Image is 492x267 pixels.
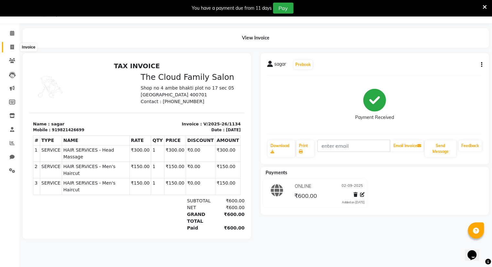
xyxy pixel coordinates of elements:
[4,3,212,10] h2: TAX INVOICE
[100,76,122,86] th: RATE
[342,183,363,190] span: 02-09-2025
[154,145,185,152] div: NET
[122,119,135,135] td: 1
[11,119,33,135] td: SERVICE
[154,152,185,165] div: GRAND TOTAL
[317,140,390,152] input: enter email
[100,86,122,102] td: ₹300.00
[122,86,135,102] td: 1
[100,119,122,135] td: ₹150.00
[185,165,215,172] div: ₹600.00
[4,119,11,135] td: 3
[157,86,186,102] td: ₹0.00
[4,86,11,102] td: 1
[465,241,486,261] iframe: chat widget
[33,76,100,86] th: NAME
[34,120,99,134] span: HAIR SERVICES - Men's Haircut
[11,102,33,119] td: SERVICE
[4,68,21,73] div: Mobile :
[197,68,212,73] div: [DATE]
[112,13,212,23] h3: The Cloud Family Salon
[186,102,211,119] td: ₹150.00
[157,76,186,86] th: DISCOUNT
[20,44,37,51] div: Invoice
[186,76,211,86] th: AMOUNT
[154,165,185,172] div: Paid
[294,192,317,201] span: ₹600.00
[459,140,482,151] a: Feedback
[4,102,11,119] td: 2
[4,61,104,68] p: Name : sagar
[186,119,211,135] td: ₹150.00
[192,5,272,12] div: You have a payment due from 11 days
[135,119,157,135] td: ₹150.00
[11,86,33,102] td: SERVICE
[185,145,215,152] div: ₹600.00
[122,76,135,86] th: QTY
[342,200,365,205] div: Added on [DATE]
[100,102,122,119] td: ₹150.00
[122,102,135,119] td: 1
[4,76,11,86] th: #
[185,138,215,145] div: ₹600.00
[157,102,186,119] td: ₹0.00
[355,114,394,121] div: Payment Received
[112,61,212,68] p: Invoice : V/2025-26/1134
[274,61,286,70] span: sagar
[11,76,33,86] th: TYPE
[185,152,215,165] div: ₹600.00
[112,39,212,46] p: Contact : [PHONE_NUMBER]
[390,140,423,151] button: Email Invoice
[294,183,311,190] span: ONLINE
[135,76,157,86] th: PRICE
[268,140,295,157] a: Download
[135,102,157,119] td: ₹150.00
[186,86,211,102] td: ₹300.00
[266,170,287,176] span: Payments
[296,140,314,157] a: Print
[112,25,212,39] p: Shop no 4 ambe bhakti plot no 17 sec 05 [GEOGRAPHIC_DATA] 400701
[157,119,186,135] td: ₹0.00
[23,28,489,48] div: View Invoice
[34,104,99,117] span: HAIR SERVICES - Men's Haircut
[425,140,456,157] button: Send Message
[154,138,185,145] div: SUBTOTAL
[34,87,99,101] span: HAIR SERVICES - Head Massage
[23,68,55,73] div: 919821426699
[182,68,195,73] div: Date :
[273,3,293,14] button: Pay
[294,60,312,69] button: Prebook
[135,86,157,102] td: ₹300.00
